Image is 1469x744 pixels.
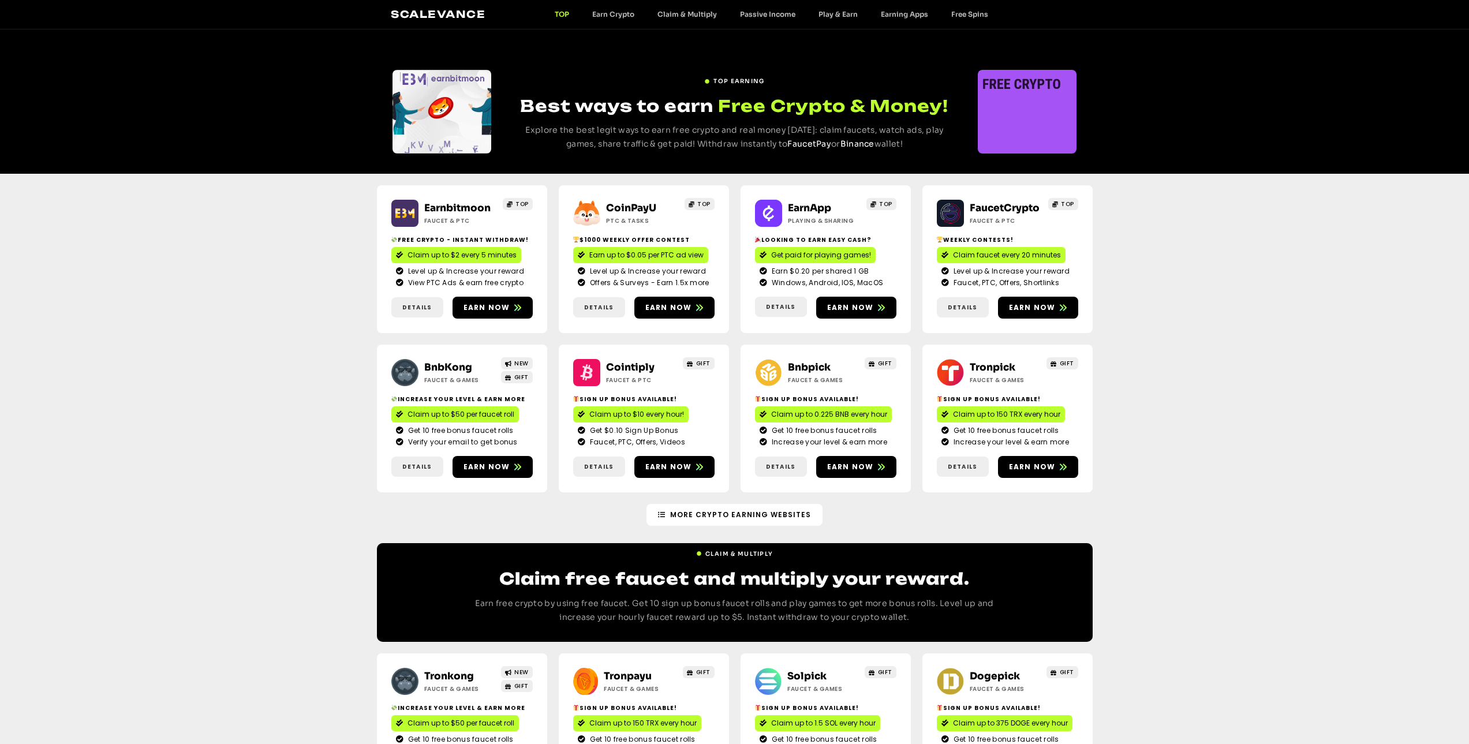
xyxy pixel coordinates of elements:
[1009,462,1056,472] span: Earn now
[1061,200,1074,208] span: TOP
[696,668,711,676] span: GIFT
[424,202,491,214] a: Earnbitmoon
[788,361,831,373] a: Bnbpick
[937,237,943,242] img: 🏆
[645,302,692,313] span: Earn now
[587,437,685,447] span: Faucet, PTC, Offers, Videos
[573,406,689,423] a: Claim up to $10 every hour!
[589,409,684,420] span: Claim up to $10 every hour!
[866,198,896,210] a: TOP
[458,597,1012,625] p: Earn free crypto by using free faucet. Get 10 sign up bonus faucet rolls and play games to get mo...
[788,216,860,225] h2: Playing & Sharing
[937,297,989,317] a: Details
[937,406,1065,423] a: Claim up to 150 TRX every hour
[755,395,896,403] h2: Sign Up Bonus Available!
[573,237,579,242] img: 🏆
[501,680,533,692] a: GIFT
[501,357,533,369] a: NEW
[514,359,529,368] span: NEW
[769,425,877,436] span: Get 10 free bonus faucet rolls
[405,437,518,447] span: Verify your email to get bonus
[1048,198,1078,210] a: TOP
[937,704,1078,712] h2: Sign Up Bonus Available!
[391,235,533,244] h2: Free crypto - Instant withdraw!
[573,396,579,402] img: 🎁
[704,72,764,85] a: TOP EARNING
[937,235,1078,244] h2: Weekly contests!
[755,237,761,242] img: 🎉
[948,462,977,471] span: Details
[584,303,614,312] span: Details
[755,297,807,317] a: Details
[463,462,510,472] span: Earn now
[816,297,896,319] a: Earn now
[951,437,1069,447] span: Increase your level & earn more
[424,685,496,693] h2: Faucet & Games
[840,139,874,149] a: Binance
[787,685,859,693] h2: Faucet & Games
[501,666,533,678] a: NEW
[391,237,397,242] img: 💸
[587,278,709,288] span: Offers & Surveys - Earn 1.5x more
[424,670,474,682] a: Tronkong
[953,718,1068,728] span: Claim up to 375 DOGE every hour
[755,705,761,711] img: 🎁
[1060,359,1074,368] span: GIFT
[978,70,1076,154] div: Slides
[755,247,876,263] a: Get paid for playing games!
[645,462,692,472] span: Earn now
[970,670,1020,682] a: Dogepick
[424,216,496,225] h2: Faucet & PTC
[405,278,524,288] span: View PTC Ads & earn free crypto
[408,718,514,728] span: Claim up to $50 per faucet roll
[865,357,896,369] a: GIFT
[514,682,529,690] span: GIFT
[391,395,533,403] h2: Increase your level & earn more
[937,715,1072,731] a: Claim up to 375 DOGE every hour
[728,10,807,18] a: Passive Income
[453,456,533,478] a: Earn now
[937,457,989,477] a: Details
[951,278,1059,288] span: Faucet, PTC, Offers, Shortlinks
[970,376,1042,384] h2: Faucet & Games
[391,297,443,317] a: Details
[865,666,896,678] a: GIFT
[755,396,761,402] img: 🎁
[391,406,519,423] a: Claim up to $50 per faucet roll
[683,666,715,678] a: GIFT
[604,670,652,682] a: Tronpayu
[391,247,521,263] a: Claim up to $2 every 5 minutes
[696,359,711,368] span: GIFT
[998,456,1078,478] a: Earn now
[755,406,892,423] a: Claim up to 0.225 BNB every hour
[970,685,1042,693] h2: Faucet & Games
[501,371,533,383] a: GIFT
[646,504,823,526] a: More Crypto Earning Websites
[878,359,892,368] span: GIFT
[424,361,472,373] a: BnbKong
[951,425,1059,436] span: Get 10 free bonus faucet rolls
[697,200,711,208] span: TOP
[606,202,656,214] a: CoinPayU
[515,200,529,208] span: TOP
[970,216,1042,225] h2: Faucet & PTC
[788,202,831,214] a: EarnApp
[634,456,715,478] a: Earn now
[718,95,948,117] span: Free Crypto & Money!
[589,718,697,728] span: Claim up to 150 TRX every hour
[769,437,887,447] span: Increase your level & earn more
[573,247,708,263] a: Earn up to $0.05 per PTC ad view
[953,409,1060,420] span: Claim up to 150 TRX every hour
[606,361,655,373] a: Cointiply
[948,303,977,312] span: Details
[391,396,397,402] img: 💸
[514,373,529,382] span: GIFT
[869,10,940,18] a: Earning Apps
[771,718,876,728] span: Claim up to 1.5 SOL every hour
[937,395,1078,403] h2: Sign Up Bonus Available!
[408,409,514,420] span: Claim up to $50 per faucet roll
[606,376,678,384] h2: Faucet & PTC
[1009,302,1056,313] span: Earn now
[514,668,529,676] span: NEW
[696,545,773,558] a: Claim & Multiply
